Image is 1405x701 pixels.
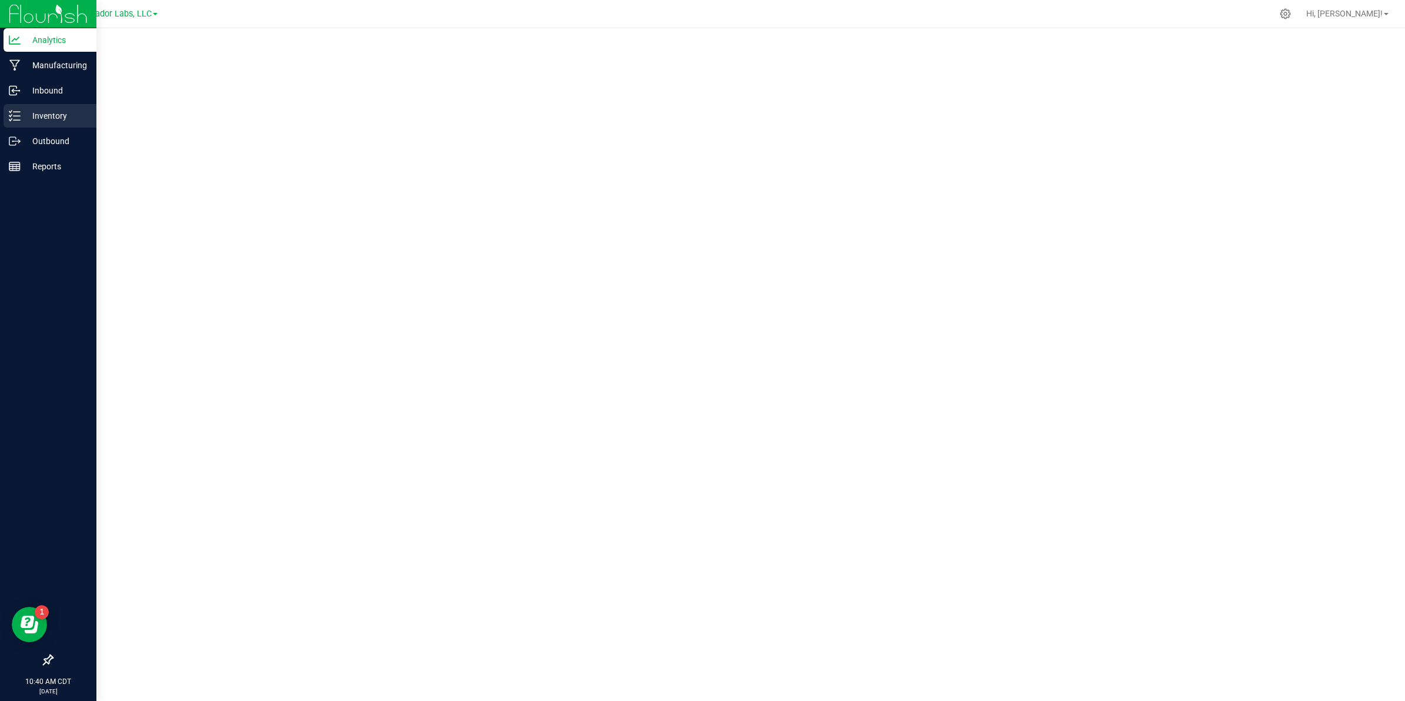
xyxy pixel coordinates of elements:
[21,109,91,123] p: Inventory
[9,59,21,71] inline-svg: Manufacturing
[5,687,91,696] p: [DATE]
[9,34,21,46] inline-svg: Analytics
[1306,9,1383,18] span: Hi, [PERSON_NAME]!
[9,85,21,96] inline-svg: Inbound
[1278,8,1293,19] div: Manage settings
[9,161,21,172] inline-svg: Reports
[12,607,47,642] iframe: Resource center
[82,9,152,19] span: Curador Labs, LLC
[21,84,91,98] p: Inbound
[21,159,91,173] p: Reports
[9,110,21,122] inline-svg: Inventory
[35,605,49,619] iframe: Resource center unread badge
[21,33,91,47] p: Analytics
[5,676,91,687] p: 10:40 AM CDT
[9,135,21,147] inline-svg: Outbound
[21,58,91,72] p: Manufacturing
[21,134,91,148] p: Outbound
